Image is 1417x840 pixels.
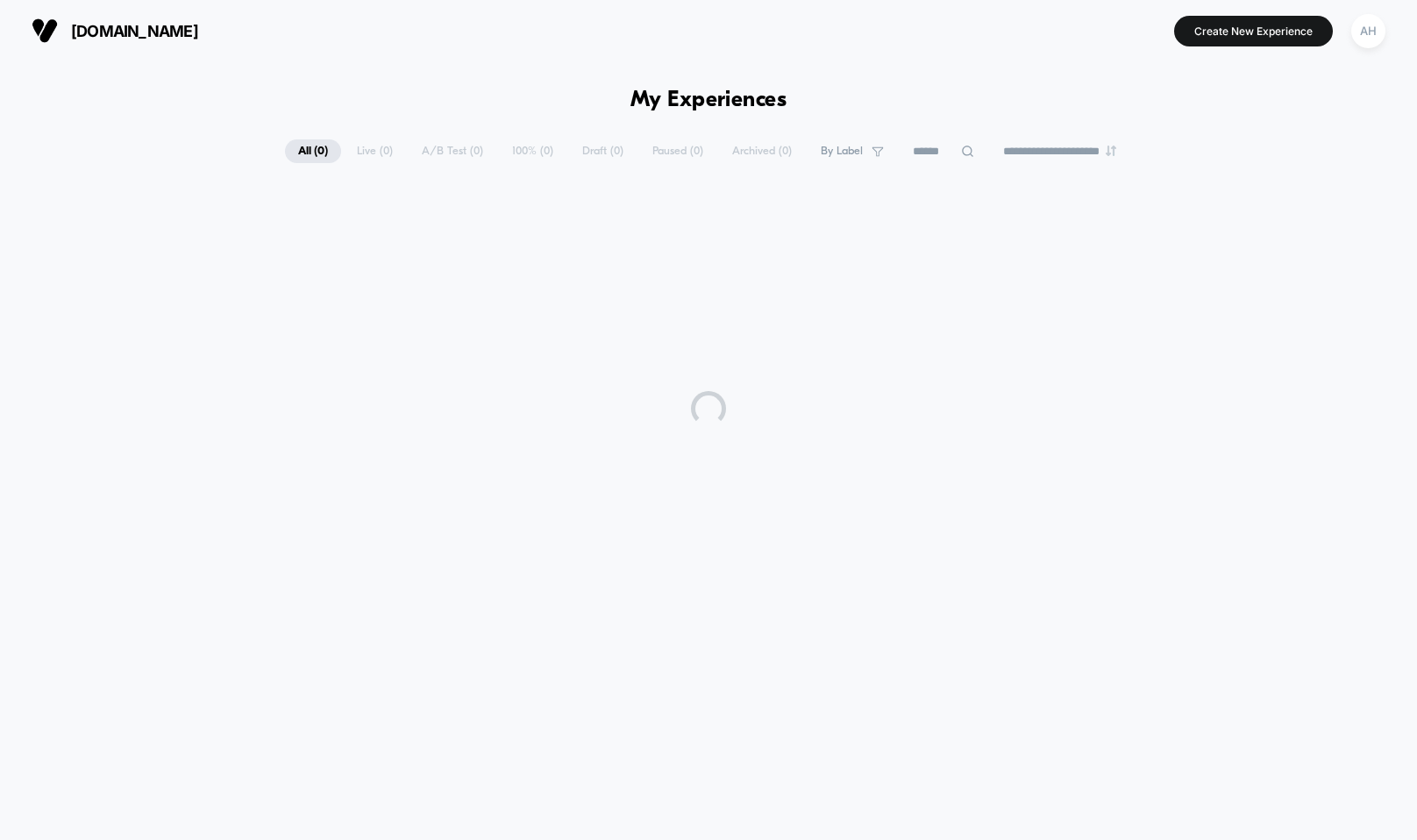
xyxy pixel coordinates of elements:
[1174,16,1333,46] button: Create New Experience
[821,145,863,158] span: By Label
[630,88,787,113] h1: My Experiences
[32,18,58,44] img: Visually logo
[1346,13,1391,49] button: AH
[1351,14,1385,48] div: AH
[1106,146,1116,156] img: end
[71,22,198,40] span: [DOMAIN_NAME]
[285,139,341,163] span: All ( 0 )
[26,17,203,45] button: [DOMAIN_NAME]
